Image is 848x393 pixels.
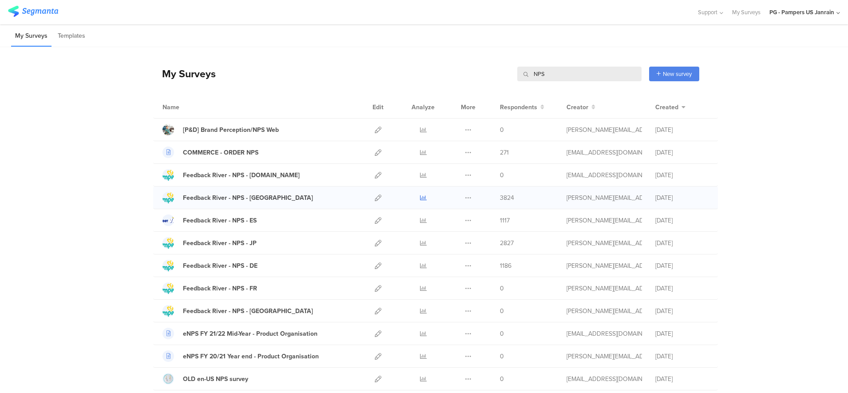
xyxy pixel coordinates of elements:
span: 3824 [500,193,514,202]
a: COMMERCE - ORDER NPS [162,147,258,158]
div: Feedback River - NPS - DE [183,261,258,270]
div: [DATE] [655,306,709,316]
div: [DATE] [655,216,709,225]
div: laporta.a@pg.com [567,306,642,316]
div: Feedback River - NPS - JP [183,238,257,248]
a: Feedback River - NPS - [DOMAIN_NAME] [162,169,300,181]
div: [DATE] [655,148,709,157]
div: [DATE] [655,261,709,270]
div: Edit [369,96,388,118]
a: Feedback River - NPS - [GEOGRAPHIC_DATA] [162,305,313,317]
div: lediana.hyseni@saatchi.hu [567,329,642,338]
span: 1117 [500,216,510,225]
li: My Surveys [11,26,52,47]
span: Support [698,8,717,16]
div: [DATE] [655,284,709,293]
span: Created [655,103,678,112]
span: Respondents [500,103,537,112]
div: laporta.a@pg.com [567,261,642,270]
button: Created [655,103,686,112]
div: [P&D] Brand Perception/NPS Web [183,125,279,135]
div: laporta.a@pg.com [567,216,642,225]
div: PG - Pampers US Janrain [769,8,834,16]
span: 0 [500,352,504,361]
button: Creator [567,103,595,112]
span: Creator [567,103,588,112]
button: Respondents [500,103,544,112]
a: Feedback River - NPS - FR [162,282,257,294]
span: 0 [500,284,504,293]
a: OLD en-US NPS survey [162,373,248,385]
div: OLD en-US NPS survey [183,374,248,384]
input: Survey Name, Creator... [517,67,642,81]
div: Feedback River - NPS - FR [183,284,257,293]
a: [P&D] Brand Perception/NPS Web [162,124,279,135]
div: gick.s.1@pg.com [567,125,642,135]
span: New survey [663,70,692,78]
img: segmanta logo [8,6,58,17]
div: Name [162,103,216,112]
span: 0 [500,374,504,384]
div: [DATE] [655,193,709,202]
a: eNPS FY 20/21 Year end - Product Organisation [162,350,319,362]
div: [DATE] [655,374,709,384]
span: 0 [500,306,504,316]
div: [DATE] [655,352,709,361]
div: [DATE] [655,238,709,248]
div: Feedback River - NPS - Pampers.com [183,171,300,180]
div: laporta.a@pg.com [567,238,642,248]
span: 2827 [500,238,514,248]
div: More [459,96,478,118]
div: pampidis.a@pg.com [567,171,642,180]
span: 0 [500,171,504,180]
div: [DATE] [655,329,709,338]
div: eNPS FY 20/21 Year end - Product Organisation [183,352,319,361]
div: COMMERCE - ORDER NPS [183,148,258,157]
div: Feedback River - NPS - UK [183,306,313,316]
div: laporta.a@pg.com [567,352,642,361]
div: Feedback River - NPS - ES [183,216,257,225]
li: Templates [54,26,89,47]
a: Feedback River - NPS - [GEOGRAPHIC_DATA] [162,192,313,203]
div: dova.c@pg.com [567,148,642,157]
span: 0 [500,125,504,135]
div: [DATE] [655,125,709,135]
a: Feedback River - NPS - DE [162,260,258,271]
div: laporta.a@pg.com [567,284,642,293]
a: Feedback River - NPS - JP [162,237,257,249]
div: Feedback River - NPS - US [183,193,313,202]
div: treeby.aj@pg.com [567,374,642,384]
span: 271 [500,148,509,157]
span: 0 [500,329,504,338]
div: [DATE] [655,171,709,180]
div: eNPS FY 21/22 Mid-Year - Product Organisation [183,329,317,338]
span: 1186 [500,261,511,270]
div: Analyze [410,96,436,118]
div: My Surveys [153,66,216,81]
div: laporta.a@pg.com [567,193,642,202]
a: eNPS FY 21/22 Mid-Year - Product Organisation [162,328,317,339]
a: Feedback River - NPS - ES [162,214,257,226]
